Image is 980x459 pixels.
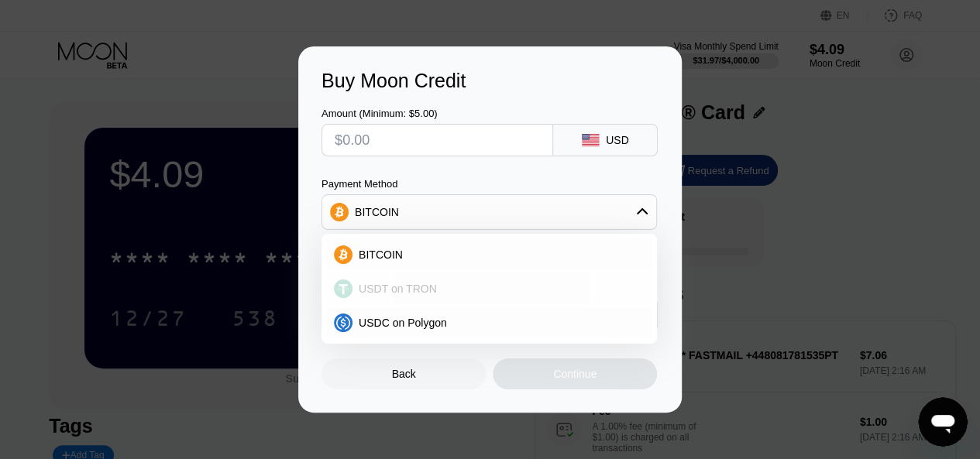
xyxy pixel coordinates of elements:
input: $0.00 [335,125,540,156]
span: USDC on Polygon [359,317,447,329]
span: BITCOIN [359,248,403,261]
div: USDT on TRON [326,273,652,304]
div: Back [322,358,486,389]
div: BITCOIN [355,206,399,218]
div: BITCOIN [326,239,652,270]
iframe: Button to launch messaging window [918,397,968,447]
span: USDT on TRON [359,283,437,295]
div: USDC on Polygon [326,307,652,338]
div: Buy Moon Credit [322,70,658,92]
div: BITCOIN [322,197,656,228]
div: USD [606,134,629,146]
div: Amount (Minimum: $5.00) [322,108,553,119]
div: Back [392,368,416,380]
div: Payment Method [322,178,657,190]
